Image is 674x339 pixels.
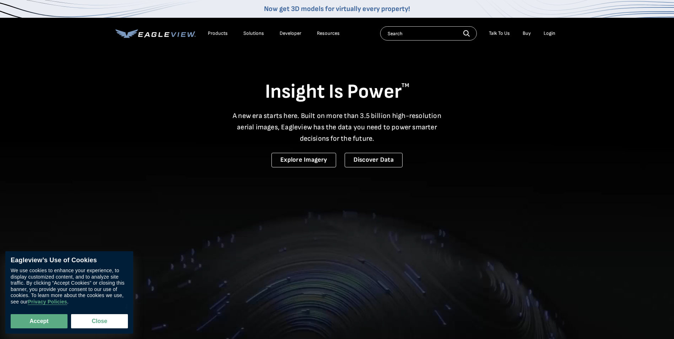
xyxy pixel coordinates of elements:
[28,299,67,305] a: Privacy Policies
[11,314,68,328] button: Accept
[280,30,301,37] a: Developer
[489,30,510,37] div: Talk To Us
[317,30,340,37] div: Resources
[544,30,555,37] div: Login
[243,30,264,37] div: Solutions
[11,268,128,305] div: We use cookies to enhance your experience, to display customized content, and to analyze site tra...
[228,110,446,144] p: A new era starts here. Built on more than 3.5 billion high-resolution aerial images, Eagleview ha...
[271,153,336,167] a: Explore Imagery
[208,30,228,37] div: Products
[115,80,559,104] h1: Insight Is Power
[71,314,128,328] button: Close
[380,26,477,41] input: Search
[264,5,410,13] a: Now get 3D models for virtually every property!
[11,257,128,264] div: Eagleview’s Use of Cookies
[401,82,409,89] sup: TM
[345,153,403,167] a: Discover Data
[523,30,531,37] a: Buy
